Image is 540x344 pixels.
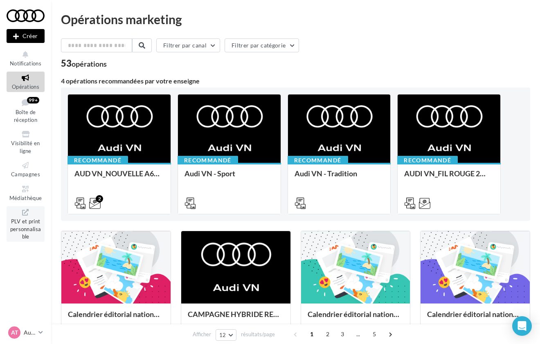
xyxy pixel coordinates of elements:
div: AUD VN_NOUVELLE A6 e-tron [74,169,164,186]
div: Calendrier éditorial national : semaine du 08.09 au 14.09 [427,310,523,326]
span: 5 [368,328,381,341]
div: AUDI VN_FIL ROUGE 2025 - A1, Q2, Q3, Q5 et Q4 e-tron [404,169,494,186]
span: 3 [336,328,349,341]
div: Audi VN - Tradition [295,169,384,186]
div: Audi VN - Sport [184,169,274,186]
span: 1 [305,328,318,341]
div: 2 [96,195,103,202]
div: 4 opérations recommandées par votre enseigne [61,78,530,84]
div: Nouvelle campagne [7,29,45,43]
button: Filtrer par canal [156,38,220,52]
span: résultats/page [241,331,275,338]
div: Recommandé [288,156,348,165]
button: Créer [7,29,45,43]
span: 12 [219,332,226,338]
a: Boîte de réception99+ [7,95,45,125]
a: Visibilité en ligne [7,128,45,156]
div: Open Intercom Messenger [512,316,532,336]
div: Recommandé [67,156,128,165]
div: Calendrier éditorial national : semaine du 15.09 au 21.09 [308,310,404,326]
span: ... [352,328,365,341]
a: AT Audi TOULOUSE ZAC [7,325,45,340]
span: Boîte de réception [14,109,37,123]
div: CAMPAGNE HYBRIDE RECHARGEABLE [188,310,284,326]
p: Audi TOULOUSE ZAC [24,328,35,337]
a: Médiathèque [7,183,45,203]
div: Opérations marketing [61,13,530,25]
a: Opérations [7,72,45,92]
div: 99+ [27,97,39,103]
span: Visibilité en ligne [11,140,40,154]
span: PLV et print personnalisable [10,216,41,240]
span: Campagnes [11,171,40,178]
span: Notifications [10,60,41,67]
div: opérations [72,60,107,67]
span: Opérations [12,83,39,90]
button: 12 [216,329,236,341]
a: Campagnes [7,159,45,179]
span: 2 [321,328,334,341]
div: Recommandé [178,156,238,165]
span: AT [11,328,18,337]
button: Notifications [7,48,45,68]
div: Recommandé [397,156,458,165]
div: Calendrier éditorial national : semaine du 22.09 au 28.09 [68,310,164,326]
div: 53 [61,59,107,68]
button: Filtrer par catégorie [225,38,299,52]
span: Médiathèque [9,195,42,201]
a: PLV et print personnalisable [7,206,45,242]
span: Afficher [193,331,211,338]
